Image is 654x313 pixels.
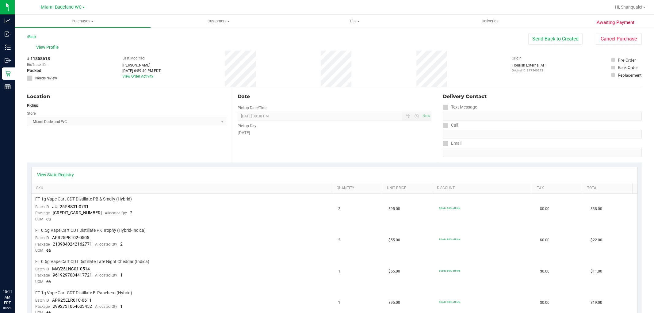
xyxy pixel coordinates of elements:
span: $0.00 [540,300,549,306]
a: View State Registry [37,172,74,178]
p: 08/28 [3,306,12,310]
span: $55.00 [388,237,400,243]
p: Original ID: 317540272 [512,68,546,73]
label: Last Modified [122,55,145,61]
inline-svg: Analytics [5,18,11,24]
span: # 11858618 [27,55,50,62]
span: FT 1g Vape Cart CDT Distillate PB & Smelly (Hybrid) [35,196,132,202]
span: 2139840242162771 [53,242,92,246]
span: 1 [120,304,123,309]
label: Pickup Day [238,123,256,129]
span: - [48,62,49,67]
span: JUL25PBS01-0731 [52,204,89,209]
button: Cancel Purchase [596,33,642,45]
div: Delivery Contact [443,93,642,100]
span: Allocated Qty [105,211,127,215]
span: Batch ID [35,298,49,303]
span: Package [35,304,50,309]
span: 2 [120,242,123,246]
span: ea [46,279,51,284]
span: 9619297004417721 [53,273,92,277]
div: [DATE] [238,130,431,136]
span: Customers [151,18,286,24]
span: Package [35,273,50,277]
input: Format: (999) 999-9999 [443,130,642,139]
label: Store [27,111,36,116]
span: Needs review [35,75,57,81]
a: Purchases [15,15,151,28]
span: 2992731064603452 [53,304,92,309]
span: Packed [27,67,41,74]
span: 2 [130,210,132,215]
div: Flourish External API [512,63,546,73]
span: 1 [120,273,123,277]
a: Quantity [337,186,380,191]
span: Batch ID [35,205,49,209]
label: Pickup Date/Time [238,105,267,111]
span: UOM [35,280,43,284]
a: Deliveries [422,15,558,28]
a: Tills [286,15,422,28]
span: 1 [338,269,340,274]
span: ea [46,216,51,221]
span: 1 [338,300,340,306]
span: UOM [35,248,43,253]
span: APR25PKT02-0505 [52,235,89,240]
div: [DATE] 6:59:40 PM EDT [122,68,161,74]
a: Unit Price [387,186,430,191]
span: Package [35,211,50,215]
label: Text Message [443,103,477,112]
inline-svg: Outbound [5,57,11,63]
iframe: Resource center [6,264,25,282]
input: Format: (999) 999-9999 [443,112,642,121]
label: Email [443,139,461,148]
span: $38.00 [591,206,602,212]
span: UOM [35,217,43,221]
span: 2 [338,206,340,212]
div: Back Order [618,64,638,71]
a: Tax [537,186,580,191]
a: Customers [151,15,286,28]
div: Replacement [618,72,641,78]
a: SKU [36,186,330,191]
div: Location [27,93,226,100]
span: 2 [338,237,340,243]
a: Back [27,35,36,39]
span: Purchases [15,18,151,24]
span: $0.00 [540,237,549,243]
span: FT 1g Vape Cart CDT Distillate El Ranchero (Hybrid) [35,290,132,296]
span: $11.00 [591,269,602,274]
button: Send Back to Created [528,33,583,45]
span: Package [35,242,50,246]
a: Total [587,186,630,191]
span: FT 0.5g Vape Cart CDT Distillate Late Night Cheddar (Indica) [35,259,149,265]
span: MAY25LNC01-0514 [52,266,90,271]
span: 80cdt: 80% off line [439,207,460,210]
label: Origin [512,55,522,61]
label: Call [443,121,458,130]
span: 80cdt: 80% off line [439,238,460,241]
span: ea [46,248,51,253]
inline-svg: Reports [5,84,11,90]
span: $0.00 [540,269,549,274]
span: 80cdt: 80% off line [439,300,460,303]
inline-svg: Retail [5,71,11,77]
span: Allocated Qty [95,273,117,277]
span: Batch ID [35,267,49,271]
inline-svg: Inbound [5,31,11,37]
span: $55.00 [388,269,400,274]
span: Hi, Shanquale! [615,5,642,10]
p: 10:11 AM EDT [3,289,12,306]
span: $19.00 [591,300,602,306]
span: BioTrack ID: [27,62,47,67]
span: Allocated Qty [95,242,117,246]
div: Pre-Order [618,57,636,63]
a: Discount [437,186,530,191]
span: APR25ELR01C-0611 [52,298,92,303]
span: 80cdt: 80% off line [439,269,460,272]
span: $22.00 [591,237,602,243]
span: Miami Dadeland WC [41,5,82,10]
div: [PERSON_NAME] [122,63,161,68]
span: View Profile [36,44,61,51]
div: Date [238,93,431,100]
